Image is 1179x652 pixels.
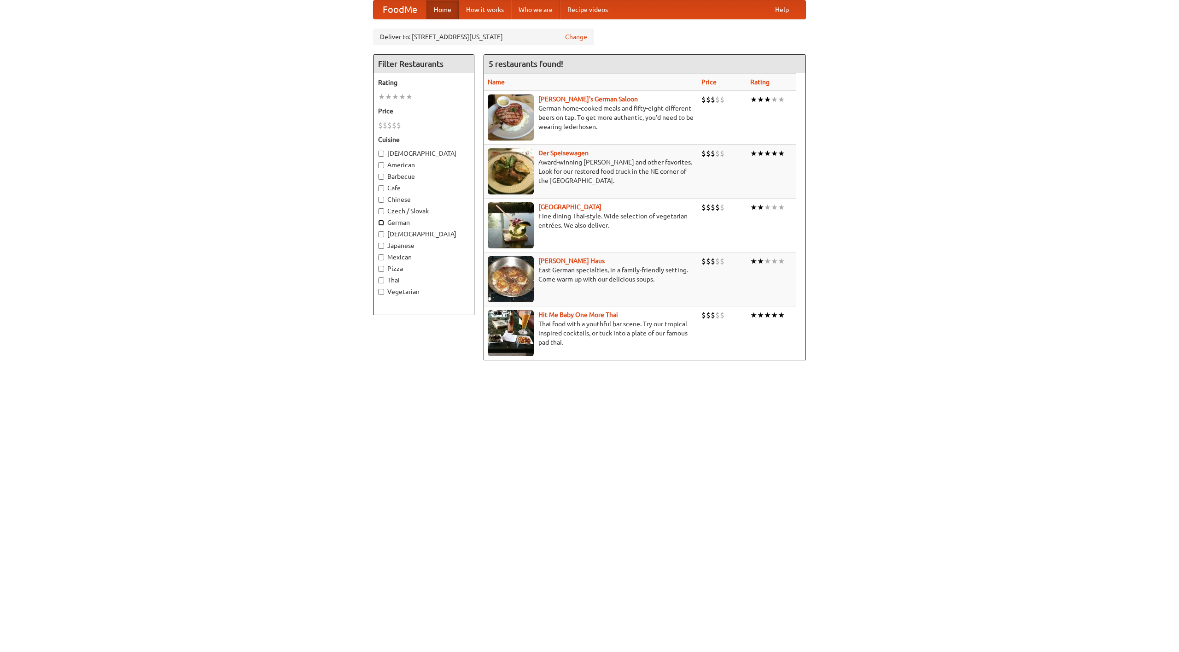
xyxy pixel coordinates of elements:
li: $ [706,148,711,159]
li: $ [383,120,387,130]
div: Deliver to: [STREET_ADDRESS][US_STATE] [373,29,594,45]
li: ★ [771,148,778,159]
img: kohlhaus.jpg [488,256,534,302]
input: German [378,220,384,226]
li: ★ [750,310,757,320]
a: Price [701,78,717,86]
a: FoodMe [374,0,426,19]
a: [PERSON_NAME]'s German Saloon [538,95,638,103]
h5: Cuisine [378,135,469,144]
label: Chinese [378,195,469,204]
li: $ [701,256,706,266]
input: Barbecue [378,174,384,180]
li: $ [711,256,715,266]
a: Hit Me Baby One More Thai [538,311,618,318]
li: ★ [771,94,778,105]
li: ★ [778,310,785,320]
li: $ [715,310,720,320]
li: ★ [778,94,785,105]
p: Award-winning [PERSON_NAME] and other favorites. Look for our restored food truck in the NE corne... [488,158,694,185]
input: Czech / Slovak [378,208,384,214]
b: [PERSON_NAME] Haus [538,257,605,264]
li: $ [711,310,715,320]
a: [GEOGRAPHIC_DATA] [538,203,601,211]
li: ★ [764,94,771,105]
li: $ [711,94,715,105]
li: ★ [406,92,413,102]
li: $ [711,202,715,212]
li: ★ [771,256,778,266]
label: German [378,218,469,227]
li: $ [720,148,724,159]
h5: Rating [378,78,469,87]
li: $ [706,94,711,105]
li: $ [397,120,401,130]
a: Help [768,0,796,19]
ng-pluralize: 5 restaurants found! [489,59,563,68]
label: Barbecue [378,172,469,181]
li: ★ [764,148,771,159]
li: ★ [750,148,757,159]
li: $ [715,202,720,212]
h5: Price [378,106,469,116]
input: Chinese [378,197,384,203]
li: $ [706,310,711,320]
input: Mexican [378,254,384,260]
li: ★ [757,202,764,212]
li: ★ [778,202,785,212]
li: $ [720,94,724,105]
label: Thai [378,276,469,285]
li: $ [715,148,720,159]
li: $ [720,202,724,212]
li: $ [715,256,720,266]
li: ★ [392,92,399,102]
p: Thai food with a youthful bar scene. Try our tropical inspired cocktails, or tuck into a plate of... [488,319,694,347]
li: $ [392,120,397,130]
label: Japanese [378,241,469,250]
input: American [378,162,384,168]
img: esthers.jpg [488,94,534,141]
label: [DEMOGRAPHIC_DATA] [378,149,469,158]
li: ★ [750,94,757,105]
input: Vegetarian [378,289,384,295]
a: Change [565,32,587,41]
a: Name [488,78,505,86]
li: ★ [399,92,406,102]
input: Thai [378,277,384,283]
li: ★ [750,202,757,212]
li: $ [706,202,711,212]
img: satay.jpg [488,202,534,248]
label: Vegetarian [378,287,469,296]
li: $ [701,310,706,320]
li: $ [701,202,706,212]
a: Home [426,0,459,19]
a: Der Speisewagen [538,149,589,157]
li: $ [706,256,711,266]
li: ★ [771,310,778,320]
input: [DEMOGRAPHIC_DATA] [378,151,384,157]
label: Cafe [378,183,469,193]
label: Czech / Slovak [378,206,469,216]
p: East German specialties, in a family-friendly setting. Come warm up with our delicious soups. [488,265,694,284]
li: $ [720,310,724,320]
li: ★ [750,256,757,266]
li: ★ [757,256,764,266]
li: ★ [778,148,785,159]
li: ★ [764,202,771,212]
input: Cafe [378,185,384,191]
li: $ [701,94,706,105]
p: Fine dining Thai-style. Wide selection of vegetarian entrées. We also deliver. [488,211,694,230]
li: $ [720,256,724,266]
img: speisewagen.jpg [488,148,534,194]
li: ★ [764,310,771,320]
a: Who we are [511,0,560,19]
a: Rating [750,78,770,86]
input: Pizza [378,266,384,272]
img: babythai.jpg [488,310,534,356]
li: $ [701,148,706,159]
li: ★ [778,256,785,266]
